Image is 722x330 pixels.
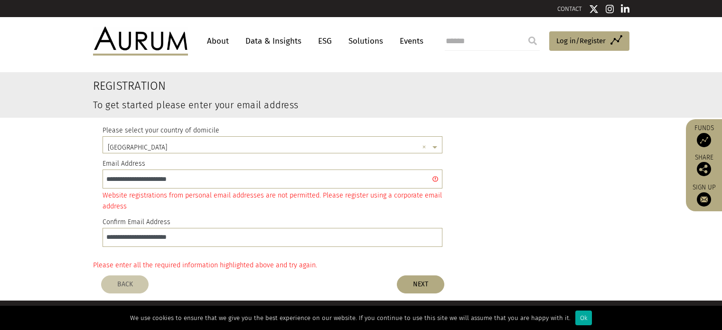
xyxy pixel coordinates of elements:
[523,31,542,50] input: Submit
[397,275,444,293] button: NEXT
[697,162,711,176] img: Share this post
[697,133,711,147] img: Access Funds
[691,124,717,147] a: Funds
[395,32,423,50] a: Events
[691,183,717,207] a: Sign up
[621,4,629,14] img: Linkedin icon
[691,154,717,176] div: Share
[241,32,306,50] a: Data & Insights
[556,35,606,47] span: Log in/Register
[103,158,145,170] label: Email Address
[422,142,430,153] span: Clear all
[697,192,711,207] img: Sign up to our newsletter
[103,190,443,212] div: Website registrations from personal email addresses are not permitted. Please register using a co...
[549,31,629,51] a: Log in/Register
[93,27,188,55] img: Aurum
[103,125,219,136] label: Please select your country of domicile
[103,217,170,228] label: Confirm Email Address
[557,5,582,12] a: CONTACT
[93,79,538,93] h2: Registration
[313,32,337,50] a: ESG
[93,100,538,110] h3: To get started please enter your email address
[575,311,592,325] div: Ok
[93,260,629,271] div: Please enter all the required information highlighted above and try again.
[202,32,234,50] a: About
[589,4,599,14] img: Twitter icon
[606,4,614,14] img: Instagram icon
[101,275,149,293] button: BACK
[344,32,388,50] a: Solutions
